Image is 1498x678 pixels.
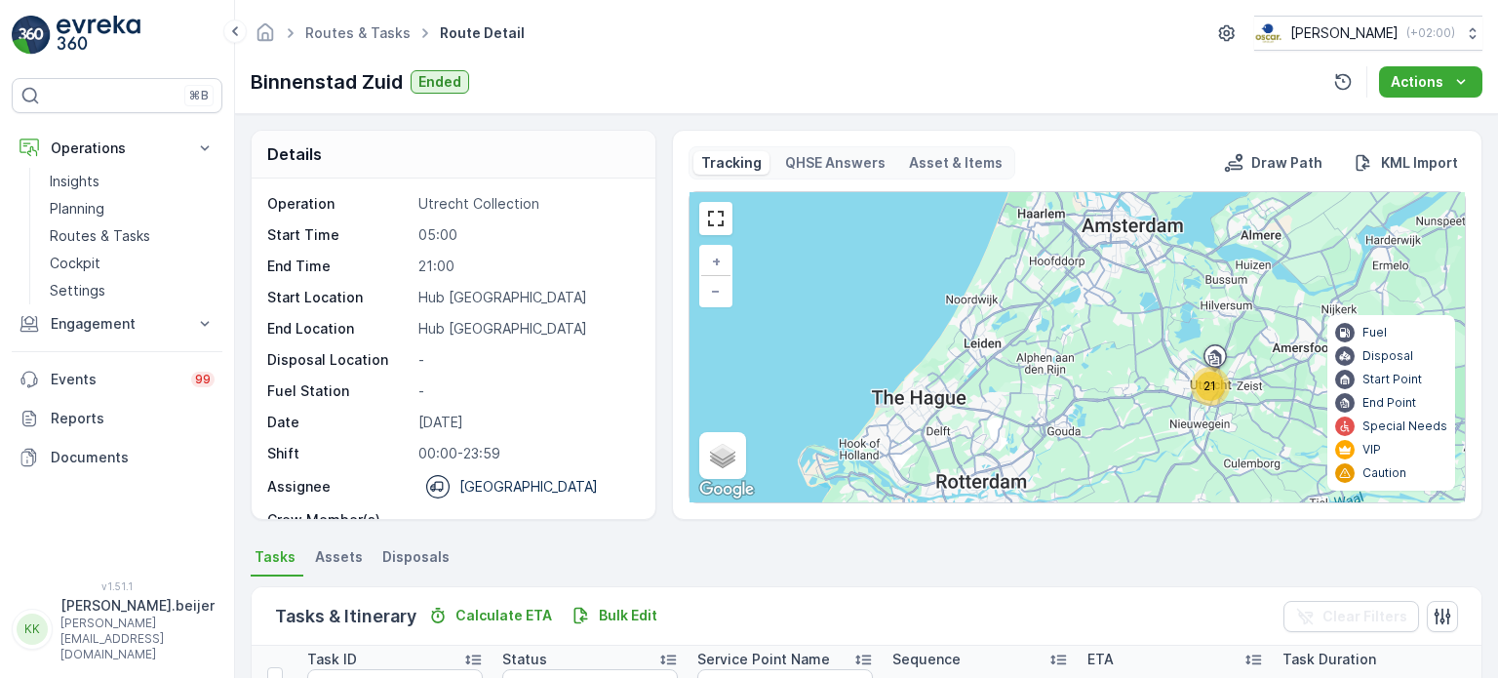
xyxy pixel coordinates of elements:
p: Asset & Items [909,153,1003,173]
img: basis-logo_rgb2x.png [1254,22,1282,44]
p: [PERSON_NAME] [1290,23,1399,43]
p: Draw Path [1251,153,1322,173]
p: Start Location [267,288,411,307]
span: v 1.51.1 [12,580,222,592]
p: Actions [1391,72,1443,92]
p: Task Duration [1282,650,1376,669]
p: Start Point [1362,372,1422,387]
p: Settings [50,281,105,300]
p: QHSE Answers [785,153,886,173]
span: Route Detail [436,23,529,43]
p: Sequence [892,650,961,669]
p: 21:00 [418,257,634,276]
p: Special Needs [1362,419,1447,434]
p: Utrecht Collection [418,194,634,214]
button: Ended [411,70,469,94]
p: Reports [51,409,215,428]
p: Insights [50,172,99,191]
p: [DATE] [418,413,634,432]
button: Draw Path [1216,151,1330,175]
p: Calculate ETA [455,606,552,625]
p: ⌘B [189,88,209,103]
p: Fuel [1362,325,1387,340]
p: Assignee [267,477,331,497]
p: End Time [267,257,411,276]
p: Ended [418,72,461,92]
a: Homepage [255,29,276,46]
p: [PERSON_NAME][EMAIL_ADDRESS][DOMAIN_NAME] [60,616,215,662]
p: Crew Member(s) [267,510,411,530]
p: Details [267,142,322,166]
p: End Location [267,319,411,339]
a: Reports [12,399,222,438]
p: Cockpit [50,254,100,273]
button: Bulk Edit [564,604,665,627]
a: Layers [701,434,744,477]
img: logo_light-DOdMpM7g.png [57,16,140,55]
p: End Point [1362,395,1416,411]
p: ETA [1087,650,1114,669]
p: Binnenstad Zuid [251,67,403,97]
a: Planning [42,195,222,222]
p: Planning [50,199,104,219]
a: Events99 [12,360,222,399]
span: Disposals [382,547,450,567]
p: Operations [51,139,183,158]
a: Documents [12,438,222,477]
p: 99 [195,372,211,387]
p: Shift [267,444,411,463]
p: Fuel Station [267,381,411,401]
p: Hub [GEOGRAPHIC_DATA] [418,319,634,339]
div: 0 [690,192,1465,502]
p: Engagement [51,314,183,334]
p: Bulk Edit [599,606,657,625]
a: Cockpit [42,250,222,277]
p: Date [267,413,411,432]
span: 21 [1203,379,1216,393]
p: KML Import [1381,153,1458,173]
p: Operation [267,194,411,214]
span: Assets [315,547,363,567]
span: Tasks [255,547,296,567]
button: Actions [1379,66,1482,98]
button: KML Import [1346,151,1466,175]
p: Events [51,370,179,389]
p: Tasks & Itinerary [275,603,416,630]
span: − [711,282,721,299]
button: KK[PERSON_NAME].beijer[PERSON_NAME][EMAIL_ADDRESS][DOMAIN_NAME] [12,596,222,662]
button: Calculate ETA [420,604,560,627]
a: Settings [42,277,222,304]
img: Google [694,477,759,502]
a: Zoom In [701,247,730,276]
p: Hub [GEOGRAPHIC_DATA] [418,288,634,307]
p: Status [502,650,547,669]
button: [PERSON_NAME](+02:00) [1254,16,1482,51]
p: Clear Filters [1322,607,1407,626]
button: Engagement [12,304,222,343]
p: Disposal Location [267,350,411,370]
p: 05:00 [418,225,634,245]
p: 00:00-23:59 [418,444,634,463]
button: Operations [12,129,222,168]
a: Routes & Tasks [42,222,222,250]
p: - [418,350,634,370]
p: ( +02:00 ) [1406,25,1455,41]
p: Task ID [307,650,357,669]
p: [PERSON_NAME].beijer [60,596,215,616]
p: Start Time [267,225,411,245]
a: Insights [42,168,222,195]
div: 21 [1191,367,1230,406]
p: - [418,510,634,530]
a: Routes & Tasks [305,24,411,41]
div: KK [17,614,48,645]
p: Caution [1362,465,1406,481]
p: [GEOGRAPHIC_DATA] [459,477,598,497]
a: Open this area in Google Maps (opens a new window) [694,477,759,502]
img: logo [12,16,51,55]
button: Clear Filters [1283,601,1419,632]
p: Documents [51,448,215,467]
p: VIP [1362,442,1381,458]
a: Zoom Out [701,276,730,305]
p: Tracking [701,153,762,173]
p: Service Point Name [697,650,830,669]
